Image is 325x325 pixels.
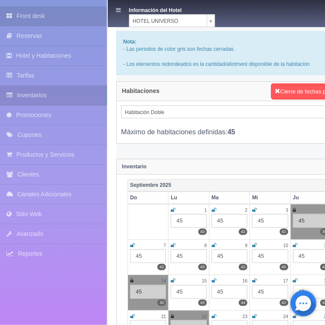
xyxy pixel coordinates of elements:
[252,214,288,228] div: 45
[209,192,250,204] th: Ma
[212,214,247,228] div: 45
[212,285,247,299] div: 45
[280,300,288,306] label: 42
[198,264,207,270] label: 43
[123,39,137,45] b: Nota:
[252,249,288,263] div: 45
[130,249,166,263] div: 45
[129,4,198,14] dt: Información del Hotel
[252,285,288,299] div: 45
[161,314,166,319] small: 21
[129,14,215,27] a: HOTEL UNIVERSO
[243,314,247,319] small: 23
[161,279,166,283] small: 14
[286,208,288,213] small: 3
[283,314,288,319] small: 24
[202,314,207,319] small: 22
[171,285,206,299] div: 45
[228,128,235,136] b: 45
[164,243,166,248] small: 7
[157,300,166,306] label: 30
[128,192,169,204] th: Do
[250,192,291,204] th: Mi
[204,208,207,213] small: 1
[169,192,209,204] th: Lu
[239,264,247,270] label: 42
[280,264,288,270] label: 45
[130,285,166,299] div: 45
[122,88,159,94] h4: Habitaciones
[239,229,247,235] label: 42
[283,279,288,283] small: 17
[122,164,147,170] strong: Inventario
[212,249,247,263] div: 45
[171,249,206,263] div: 45
[171,214,206,228] div: 45
[204,243,207,248] small: 8
[280,229,288,235] label: 42
[239,300,247,306] label: 44
[283,243,288,248] small: 10
[243,279,247,283] small: 16
[198,229,207,235] label: 43
[157,264,166,270] label: 42
[202,279,207,283] small: 15
[198,300,207,306] label: 43
[245,208,248,213] small: 2
[133,15,203,28] span: HOTEL UNIVERSO
[245,243,248,248] small: 9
